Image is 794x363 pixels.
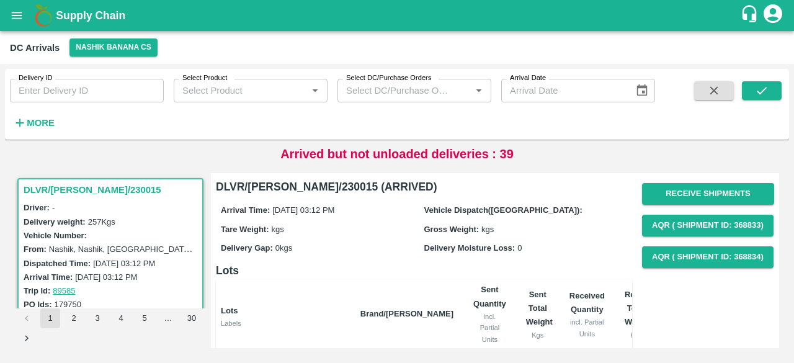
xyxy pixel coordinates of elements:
span: - [52,203,55,212]
b: Supply Chain [56,9,125,22]
b: Received Quantity [569,291,605,314]
button: Select DC [69,38,158,56]
div: Kgs [526,329,550,341]
button: Receive Shipments [642,183,774,205]
label: Trip Id: [24,286,50,295]
span: 0 [517,243,522,253]
label: Nashik, Nashik, [GEOGRAPHIC_DATA], [GEOGRAPHIC_DATA], [GEOGRAPHIC_DATA] [49,244,368,254]
label: Delivery Gap: [221,243,273,253]
label: Arrival Time: [24,272,73,282]
input: Arrival Date [501,79,625,102]
div: DC Arrivals [10,40,60,56]
strong: More [27,118,55,128]
button: Go to next page [17,328,37,348]
b: Brand/[PERSON_NAME] [360,309,453,318]
a: Supply Chain [56,7,740,24]
button: Open [307,83,323,99]
div: incl. Partial Units [569,316,605,339]
b: Sent Quantity [473,285,506,308]
button: AQR ( Shipment Id: 368834) [642,246,774,268]
span: 0 kgs [275,243,292,253]
b: Received Total Weight [625,290,660,327]
label: Vehicle Number: [24,231,87,240]
div: Kgs [625,329,648,341]
p: Arrived but not unloaded deliveries : 39 [280,145,514,163]
nav: pagination navigation [15,308,206,348]
label: Arrival Date [510,73,546,83]
label: [DATE] 03:12 PM [93,259,155,268]
label: From: [24,244,47,254]
button: Go to page 3 [87,308,107,328]
label: Delivery Moisture Loss: [424,243,515,253]
div: customer-support [740,4,762,27]
img: logo [31,3,56,28]
div: Labels [221,318,350,329]
button: Choose date [630,79,654,102]
input: Select Product [177,83,303,99]
label: Select DC/Purchase Orders [346,73,431,83]
div: account of current user [762,2,784,29]
label: Delivery ID [19,73,52,83]
a: 89585 [53,286,75,295]
b: Lots [221,306,238,315]
div: … [158,313,178,325]
h6: DLVR/[PERSON_NAME]/230015 (ARRIVED) [216,178,632,195]
div: incl. Partial Units [473,311,506,345]
button: open drawer [2,1,31,30]
span: kgs [481,225,494,234]
button: page 1 [40,308,60,328]
button: Go to page 4 [111,308,131,328]
h3: DLVR/[PERSON_NAME]/230015 [24,182,201,198]
label: Driver: [24,203,50,212]
label: Gross Weight: [424,225,480,234]
h6: Lots [216,262,632,279]
label: PO Ids: [24,300,52,309]
input: Select DC/Purchase Orders [341,83,451,99]
label: [DATE] 03:12 PM [75,272,137,282]
span: kgs [272,225,284,234]
label: Arrival Time: [221,205,270,215]
label: 179750 [55,300,81,309]
label: Delivery weight: [24,217,86,226]
button: More [10,112,58,133]
label: Tare Weight: [221,225,269,234]
button: Open [471,83,487,99]
label: Select Product [182,73,227,83]
span: [DATE] 03:12 PM [272,205,334,215]
button: Go to page 30 [182,308,202,328]
label: Dispatched Time: [24,259,91,268]
button: Go to page 2 [64,308,84,328]
button: Go to page 5 [135,308,154,328]
label: 257 Kgs [88,217,115,226]
button: AQR ( Shipment Id: 368833) [642,215,774,236]
b: Sent Total Weight [526,290,553,327]
input: Enter Delivery ID [10,79,164,102]
label: Vehicle Dispatch([GEOGRAPHIC_DATA]): [424,205,582,215]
